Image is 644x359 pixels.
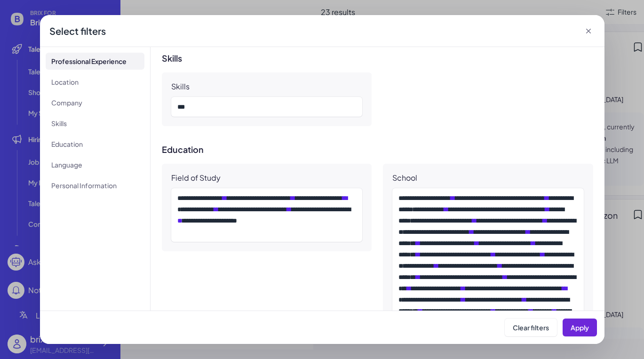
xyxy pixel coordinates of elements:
[162,54,593,63] h3: Skills
[46,94,144,111] li: Company
[162,145,593,154] h3: Education
[171,173,221,183] div: Field of Study
[513,323,549,332] span: Clear filters
[46,156,144,173] li: Language
[171,82,190,91] div: Skills
[563,319,597,336] button: Apply
[505,319,557,336] button: Clear filters
[46,177,144,194] li: Personal Information
[46,115,144,132] li: Skills
[46,136,144,152] li: Education
[49,24,106,38] div: Select filters
[46,73,144,90] li: Location
[392,173,417,183] div: School
[46,53,144,70] li: Professional Experience
[571,323,589,332] span: Apply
